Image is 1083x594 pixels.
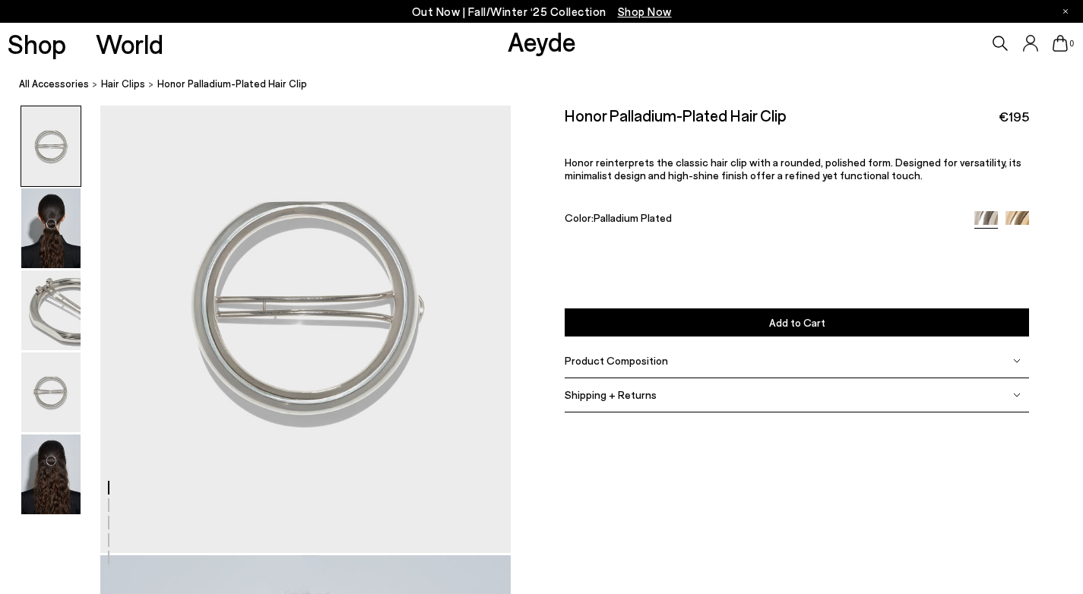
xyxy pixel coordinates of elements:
[157,76,307,92] span: Honor Palladium-Plated Hair Clip
[565,308,1028,336] button: Add to Cart
[19,64,1083,106] nav: breadcrumb
[565,212,959,229] div: Color:
[21,270,81,350] img: Honor Palladium-Plated Hair Clip - Image 3
[565,156,1028,182] p: Honor reinterprets the classic hair clip with a rounded, polished form. Designed for versatility,...
[412,2,672,21] p: Out Now | Fall/Winter ‘25 Collection
[565,106,787,125] h2: Honor Palladium-Plated Hair Clip
[1068,39,1075,48] span: 0
[21,106,81,186] img: Honor Palladium-Plated Hair Clip - Image 1
[565,389,657,402] span: Shipping + Returns
[508,25,576,57] a: Aeyde
[769,316,825,329] span: Add to Cart
[999,107,1029,126] span: €195
[101,76,145,92] a: hair clips
[1013,391,1021,399] img: svg%3E
[1053,35,1068,52] a: 0
[594,212,672,225] span: Palladium Plated
[1013,357,1021,365] img: svg%3E
[19,76,89,92] a: All Accessories
[101,77,145,90] span: hair clips
[8,30,66,57] a: Shop
[21,352,81,432] img: Honor Palladium-Plated Hair Clip - Image 4
[21,434,81,514] img: Honor Palladium-Plated Hair Clip - Image 5
[618,5,672,18] span: Navigate to /collections/new-in
[565,355,668,368] span: Product Composition
[96,30,163,57] a: World
[21,188,81,268] img: Honor Palladium-Plated Hair Clip - Image 2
